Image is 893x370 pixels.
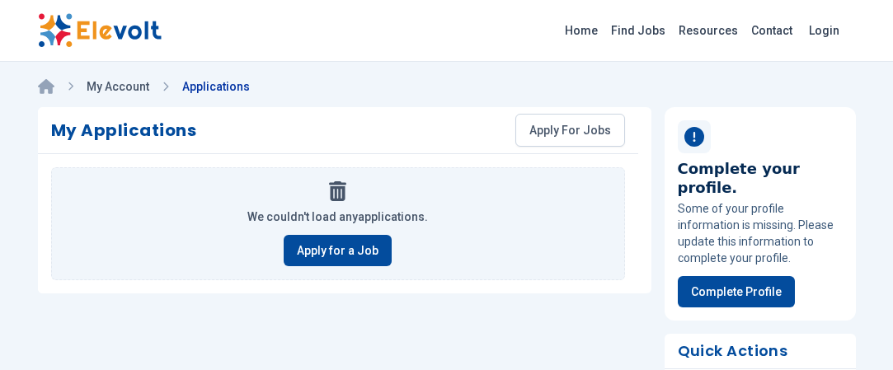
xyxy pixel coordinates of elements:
img: Elevolt [38,13,162,48]
h2: My Applications [51,119,197,142]
a: Complete Profile [678,276,795,307]
p: Some of your profile information is missing. Please update this information to complete your prof... [678,200,843,266]
p: We couldn't load any applications . [247,208,428,225]
a: Find Jobs [604,17,672,44]
a: Apply for a Job [284,235,392,266]
a: Apply For Jobs [515,114,625,147]
a: Home [558,17,604,44]
a: Contact [745,17,799,44]
h3: Quick Actions [678,344,843,358]
a: Login [799,14,849,47]
a: Applications [182,80,250,93]
a: My Account [87,80,149,93]
h6: Complete your profile. [678,160,843,197]
a: Resources [672,17,745,44]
